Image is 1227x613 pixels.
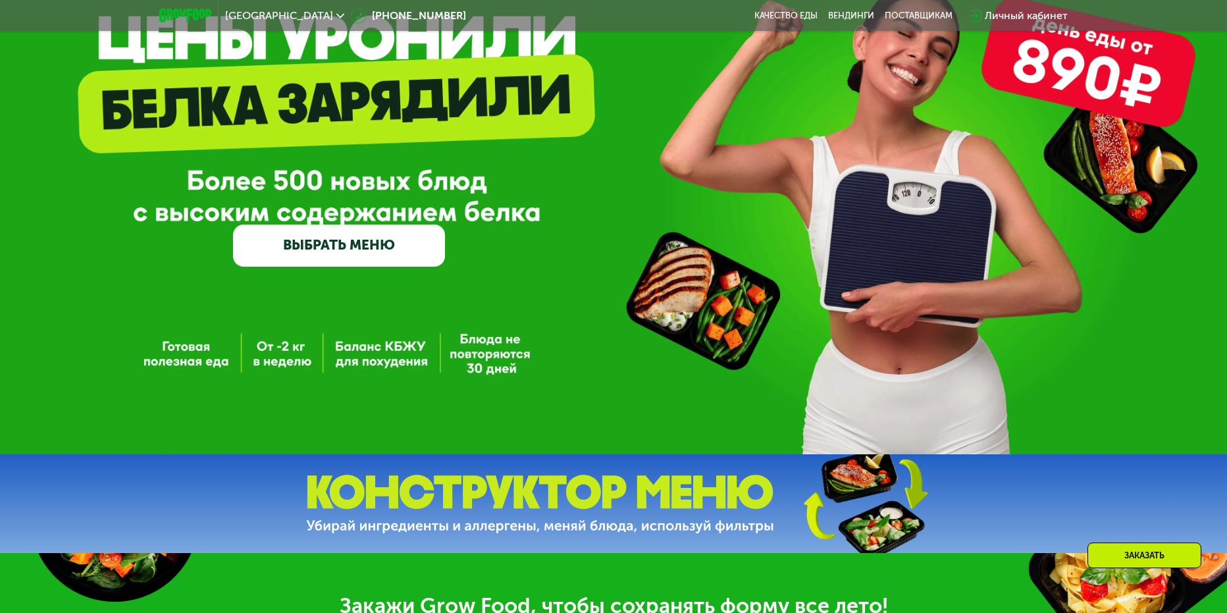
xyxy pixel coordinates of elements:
div: поставщикам [885,11,953,21]
a: ВЫБРАТЬ МЕНЮ [233,225,445,267]
a: Вендинги [828,11,874,21]
span: [GEOGRAPHIC_DATA] [225,11,333,21]
a: [PHONE_NUMBER] [351,8,466,24]
div: Личный кабинет [985,8,1068,24]
div: Заказать [1087,543,1201,568]
a: Качество еды [754,11,818,21]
